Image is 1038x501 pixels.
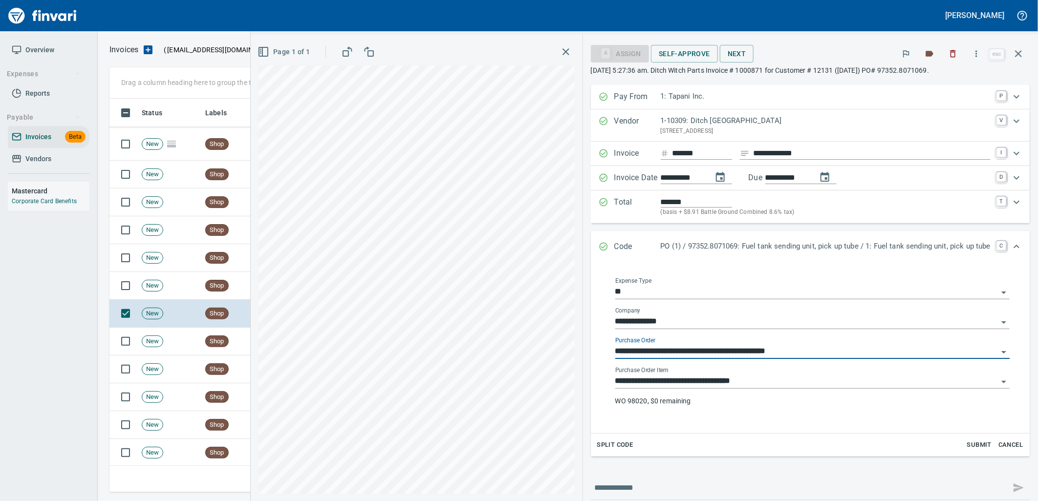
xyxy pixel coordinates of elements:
[7,111,81,124] span: Payable
[728,48,746,60] span: Next
[997,375,1011,389] button: Open
[996,147,1006,157] a: I
[591,263,1030,457] div: Expand
[206,170,228,179] span: Shop
[614,196,661,217] p: Total
[966,439,993,451] span: Submit
[259,46,310,58] span: Page 1 of 1
[614,241,661,253] p: Code
[163,140,180,147] span: Pages Split
[7,68,81,80] span: Expenses
[166,45,279,55] span: [EMAIL_ADDRESS][DOMAIN_NAME]
[591,166,1030,190] div: Expand
[591,65,1030,75] p: [DATE] 5:27:36 am. Ditch Witch Parts Invoice # 1000871 for Customer # 12131 ([DATE]) PO# 97352.80...
[3,65,85,83] button: Expenses
[740,148,750,158] svg: Invoice description
[919,43,940,64] button: Labels
[206,140,228,149] span: Shop
[25,44,54,56] span: Overview
[659,48,710,60] span: Self-Approve
[8,126,89,148] a: InvoicesBeta
[206,198,228,207] span: Shop
[206,337,228,346] span: Shop
[206,309,228,318] span: Shop
[142,309,163,318] span: New
[1007,476,1030,500] span: This records your message into the invoice and notifies anyone mentioned
[142,448,163,458] span: New
[12,198,77,205] a: Corporate Card Benefits
[615,368,669,374] label: Purchase Order Item
[997,315,1011,329] button: Open
[142,281,163,291] span: New
[206,281,228,291] span: Shop
[121,78,264,87] p: Drag a column heading here to group the table
[158,45,281,55] p: ( )
[142,337,163,346] span: New
[996,115,1006,125] a: V
[990,49,1004,60] a: esc
[661,91,991,102] p: 1: Tapani Inc.
[206,393,228,402] span: Shop
[206,448,228,458] span: Shop
[997,439,1024,451] span: Cancel
[25,131,51,143] span: Invoices
[142,365,163,374] span: New
[12,186,89,196] h6: Mastercard
[65,131,86,143] span: Beta
[142,140,163,149] span: New
[661,208,991,217] p: (basis + $8.91 Battle Ground Combined 8.6% tax)
[614,147,661,160] p: Invoice
[615,338,656,344] label: Purchase Order
[720,45,754,63] button: Next
[749,172,795,184] p: Due
[206,420,228,430] span: Shop
[996,91,1006,101] a: P
[6,4,79,27] img: Finvari
[591,109,1030,142] div: Expand
[946,10,1004,21] h5: [PERSON_NAME]
[996,172,1006,182] a: D
[256,43,314,61] button: Page 1 of 1
[597,439,633,451] span: Split Code
[8,83,89,104] a: Reports
[895,43,917,64] button: Flag
[615,308,641,314] label: Company
[206,365,228,374] span: Shop
[996,241,1006,250] a: C
[138,44,158,56] button: Upload an Invoice
[651,45,718,63] button: Self-Approve
[591,142,1030,166] div: Expand
[205,107,227,119] span: Labels
[614,91,661,104] p: Pay From
[661,241,991,252] p: PO (1) / 97352.8071069: Fuel tank sending unit, pick up tube / 1: Fuel tank sending unit, pick up...
[25,87,50,100] span: Reports
[205,107,239,119] span: Labels
[997,286,1011,299] button: Open
[206,226,228,235] span: Shop
[595,438,636,453] button: Split Code
[964,438,995,453] button: Submit
[142,107,175,119] span: Status
[3,108,85,126] button: Payable
[966,43,987,64] button: More
[142,198,163,207] span: New
[142,226,163,235] span: New
[661,126,991,136] p: [STREET_ADDRESS]
[8,39,89,61] a: Overview
[661,147,669,159] svg: Invoice number
[614,172,661,185] p: Invoice Date
[996,196,1006,206] a: T
[142,420,163,430] span: New
[142,393,163,402] span: New
[995,438,1026,453] button: Cancel
[109,44,138,56] p: Invoices
[591,85,1030,109] div: Expand
[142,107,162,119] span: Status
[206,253,228,263] span: Shop
[942,43,964,64] button: Discard
[142,170,163,179] span: New
[591,231,1030,263] div: Expand
[8,148,89,170] a: Vendors
[997,345,1011,359] button: Open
